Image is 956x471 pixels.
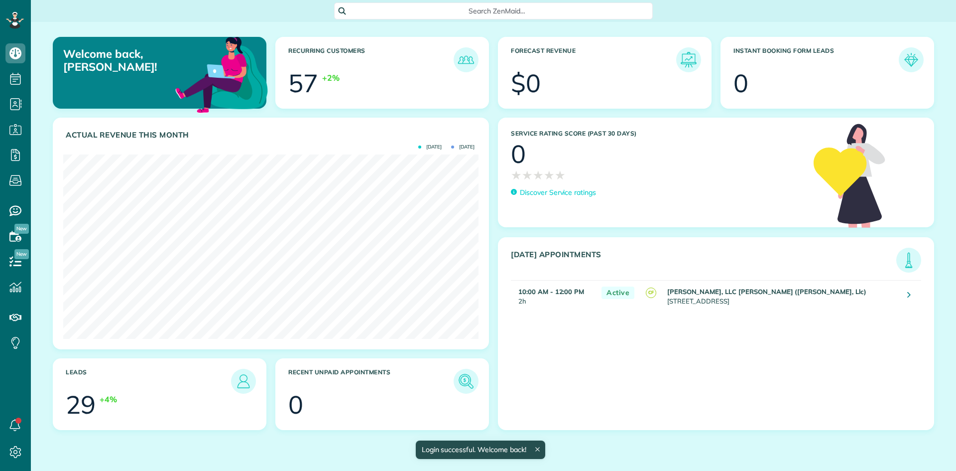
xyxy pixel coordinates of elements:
[418,145,442,150] span: [DATE]
[288,71,318,96] div: 57
[665,281,900,312] td: [STREET_ADDRESS]
[511,281,597,312] td: 2h
[66,369,231,394] h3: Leads
[518,288,584,296] strong: 10:00 AM - 12:00 PM
[646,288,656,298] span: CF
[511,166,522,184] span: ★
[511,187,596,198] a: Discover Service ratings
[66,392,96,417] div: 29
[679,50,699,70] img: icon_forecast_revenue-8c13a41c7ed35a8dcfafea3cbb826a0462acb37728057bba2d056411b612bbbe.png
[288,47,454,72] h3: Recurring Customers
[456,371,476,391] img: icon_unpaid_appointments-47b8ce3997adf2238b356f14209ab4cced10bd1f174958f3ca8f1d0dd7fffeee.png
[14,224,29,234] span: New
[14,249,29,259] span: New
[415,441,545,459] div: Login successful. Welcome back!
[899,250,919,270] img: icon_todays_appointments-901f7ab196bb0bea1936b74009e4eb5ffbc2d2711fa7634e0d609ed5ef32b18b.png
[522,166,533,184] span: ★
[511,142,526,166] div: 0
[667,288,866,296] strong: [PERSON_NAME], LLC [PERSON_NAME] ([PERSON_NAME], Llc)
[234,371,253,391] img: icon_leads-1bed01f49abd5b7fead27621c3d59655bb73ed531f8eeb49469d10e621d6b896.png
[63,47,198,74] p: Welcome back, [PERSON_NAME]!
[520,187,596,198] p: Discover Service ratings
[601,287,634,299] span: Active
[511,71,541,96] div: $0
[901,50,921,70] img: icon_form_leads-04211a6a04a5b2264e4ee56bc0799ec3eb69b7e499cbb523a139df1d13a81ae0.png
[544,166,555,184] span: ★
[733,71,748,96] div: 0
[456,50,476,70] img: icon_recurring_customers-cf858462ba22bcd05b5a5880d41d6543d210077de5bb9ebc9590e49fd87d84ed.png
[533,166,544,184] span: ★
[66,131,478,140] h3: Actual Revenue this month
[173,25,270,122] img: dashboard_welcome-42a62b7d889689a78055ac9021e634bf52bae3f8056760290aed330b23ab8690.png
[511,47,676,72] h3: Forecast Revenue
[511,130,804,137] h3: Service Rating score (past 30 days)
[100,394,117,405] div: +4%
[288,392,303,417] div: 0
[733,47,899,72] h3: Instant Booking Form Leads
[555,166,566,184] span: ★
[322,72,340,84] div: +2%
[288,369,454,394] h3: Recent unpaid appointments
[451,145,475,150] span: [DATE]
[511,250,896,273] h3: [DATE] Appointments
